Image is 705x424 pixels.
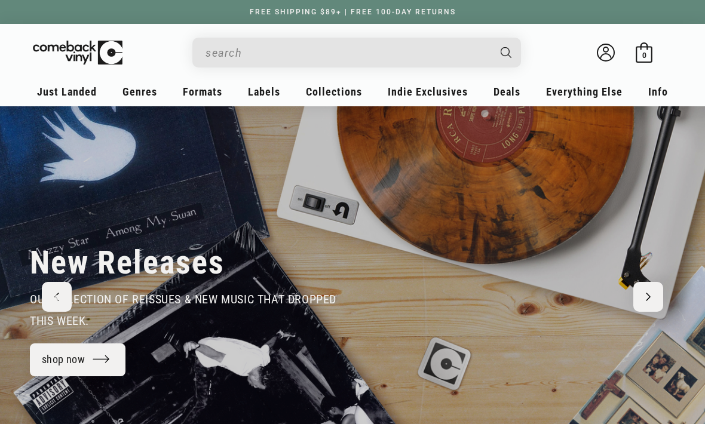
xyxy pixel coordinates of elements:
[546,85,623,98] span: Everything Else
[183,85,222,98] span: Formats
[642,51,646,60] span: 0
[238,8,468,16] a: FREE SHIPPING $89+ | FREE 100-DAY RETURNS
[493,85,520,98] span: Deals
[491,38,523,67] button: Search
[388,85,468,98] span: Indie Exclusives
[248,85,280,98] span: Labels
[192,38,521,67] div: Search
[122,85,157,98] span: Genres
[306,85,362,98] span: Collections
[648,85,668,98] span: Info
[30,243,225,282] h2: New Releases
[37,85,97,98] span: Just Landed
[30,292,336,328] span: our selection of reissues & new music that dropped this week.
[30,343,125,376] a: shop now
[206,41,489,65] input: search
